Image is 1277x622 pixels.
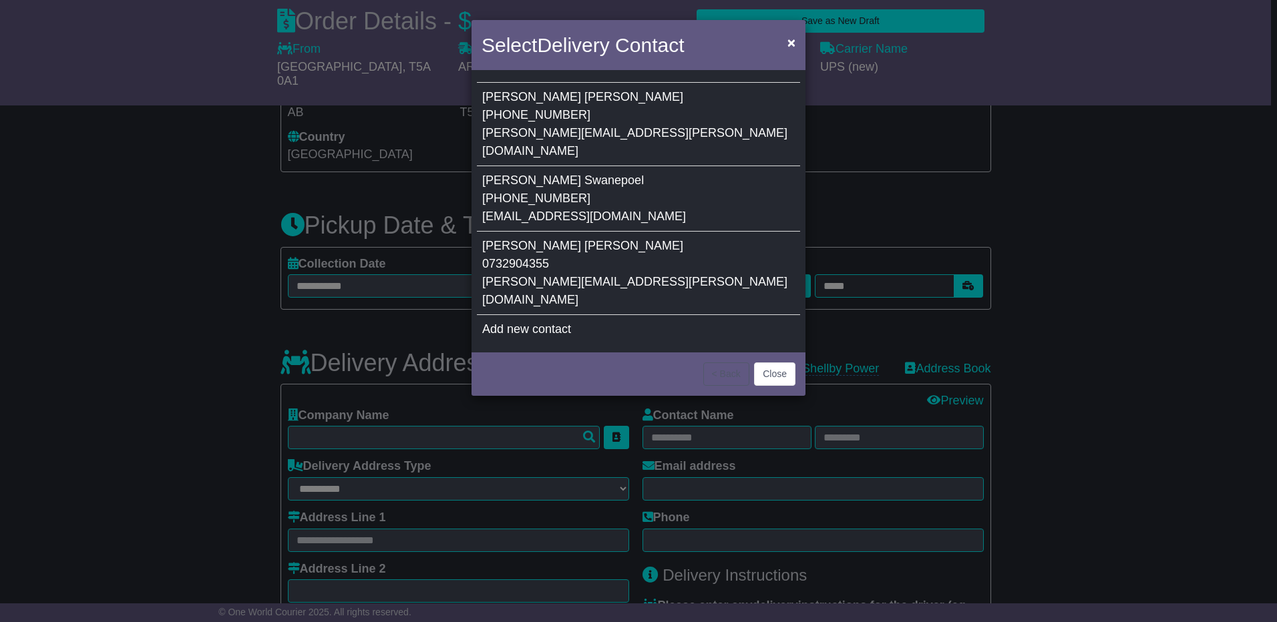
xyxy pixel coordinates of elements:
span: [PERSON_NAME][EMAIL_ADDRESS][PERSON_NAME][DOMAIN_NAME] [482,126,787,158]
span: [PERSON_NAME] [482,174,581,187]
span: [PERSON_NAME][EMAIL_ADDRESS][PERSON_NAME][DOMAIN_NAME] [482,275,787,306]
span: Add new contact [482,322,571,336]
span: [PERSON_NAME] [584,90,683,103]
span: [PHONE_NUMBER] [482,192,590,205]
span: [PHONE_NUMBER] [482,108,590,121]
span: Swanepoel [584,174,644,187]
button: Close [754,362,795,386]
button: < Back [703,362,749,386]
span: [PERSON_NAME] [482,90,581,103]
span: 0732904355 [482,257,549,270]
span: Contact [615,34,684,56]
span: [PERSON_NAME] [482,239,581,252]
span: Delivery [537,34,609,56]
span: × [787,35,795,50]
span: [EMAIL_ADDRESS][DOMAIN_NAME] [482,210,686,223]
button: Close [781,29,802,56]
span: [PERSON_NAME] [584,239,683,252]
h4: Select [482,30,684,60]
